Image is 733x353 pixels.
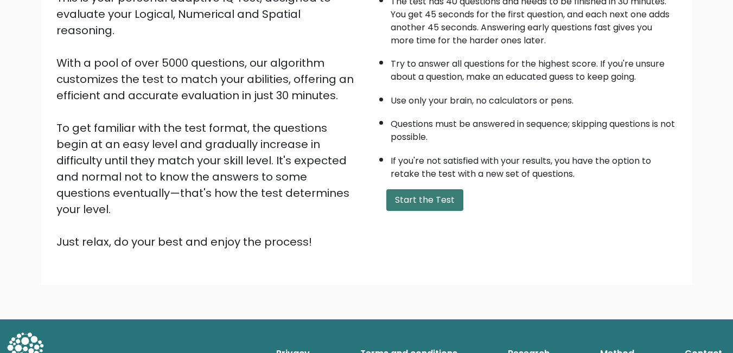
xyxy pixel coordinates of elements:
button: Start the Test [386,189,463,211]
li: Questions must be answered in sequence; skipping questions is not possible. [391,112,677,144]
li: If you're not satisfied with your results, you have the option to retake the test with a new set ... [391,149,677,181]
li: Use only your brain, no calculators or pens. [391,89,677,107]
li: Try to answer all questions for the highest score. If you're unsure about a question, make an edu... [391,52,677,84]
